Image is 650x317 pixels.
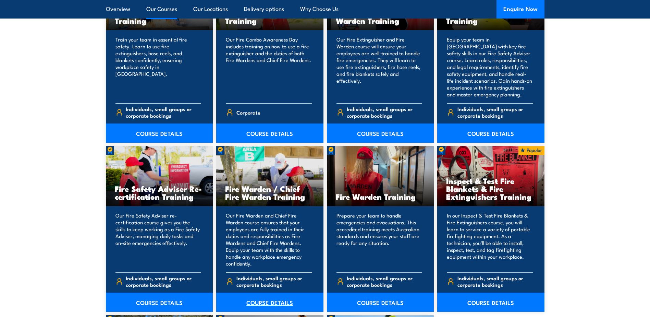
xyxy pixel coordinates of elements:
p: Our Fire Combo Awareness Day includes training on how to use a fire extinguisher and the duties o... [226,36,312,98]
h3: Fire Safety Adviser Re-certification Training [115,185,204,200]
span: Individuals, small groups or corporate bookings [457,106,533,119]
span: Individuals, small groups or corporate bookings [126,275,201,288]
h3: Fire Warden / Chief Fire Warden Training [225,185,315,200]
p: Our Fire Safety Adviser re-certification course gives you the skills to keep working as a Fire Sa... [115,212,201,267]
h3: Fire Extinguisher / Fire Warden Training [336,9,425,24]
p: In our Inspect & Test Fire Blankets & Fire Extinguishers course, you will learn to service a vari... [447,212,533,267]
a: COURSE DETAILS [216,124,323,143]
p: Prepare your team to handle emergencies and evacuations. This accredited training meets Australia... [336,212,422,267]
p: Our Fire Warden and Chief Fire Warden course ensures that your employees are fully trained in the... [226,212,312,267]
span: Individuals, small groups or corporate bookings [126,106,201,119]
span: Individuals, small groups or corporate bookings [347,275,422,288]
h3: Inspect & Test Fire Blankets & Fire Extinguishers Training [446,177,536,200]
h3: Fire Safety Adviser Training [446,9,536,24]
p: Equip your team in [GEOGRAPHIC_DATA] with key fire safety skills in our Fire Safety Adviser cours... [447,36,533,98]
span: Individuals, small groups or corporate bookings [457,275,533,288]
a: COURSE DETAILS [216,293,323,312]
a: COURSE DETAILS [327,124,434,143]
a: COURSE DETAILS [437,293,544,312]
a: COURSE DETAILS [437,124,544,143]
span: Individuals, small groups or corporate bookings [347,106,422,119]
a: COURSE DETAILS [106,124,213,143]
h3: Fire Warden Training [336,192,425,200]
span: Corporate [236,107,260,118]
a: COURSE DETAILS [106,293,213,312]
h3: Fire Extinguisher Training [115,9,204,24]
p: Our Fire Extinguisher and Fire Warden course will ensure your employees are well-trained to handl... [336,36,422,98]
p: Train your team in essential fire safety. Learn to use fire extinguishers, hose reels, and blanke... [115,36,201,98]
span: Individuals, small groups or corporate bookings [236,275,312,288]
a: COURSE DETAILS [327,293,434,312]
